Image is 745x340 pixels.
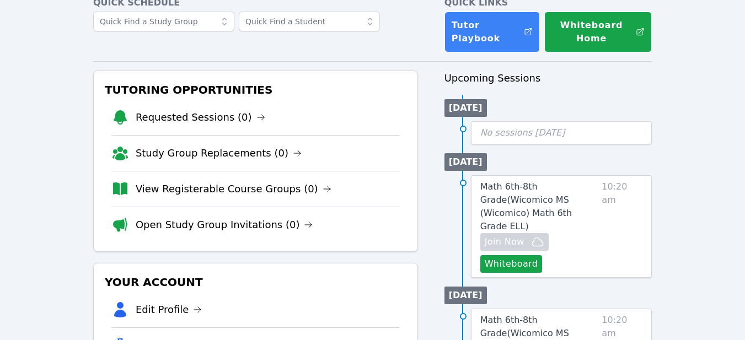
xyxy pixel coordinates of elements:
[602,180,642,273] span: 10:20 am
[480,181,572,231] span: Math 6th-8th Grade ( Wicomico MS (Wicomico) Math 6th Grade ELL )
[136,217,313,233] a: Open Study Group Invitations (0)
[93,12,234,31] input: Quick Find a Study Group
[136,302,202,317] a: Edit Profile
[136,110,265,125] a: Requested Sessions (0)
[480,255,543,273] button: Whiteboard
[103,272,409,292] h3: Your Account
[444,99,487,117] li: [DATE]
[485,235,524,249] span: Join Now
[480,180,598,233] a: Math 6th-8th Grade(Wicomico MS (Wicomico) Math 6th Grade ELL)
[444,287,487,304] li: [DATE]
[136,181,331,197] a: View Registerable Course Groups (0)
[444,153,487,171] li: [DATE]
[136,145,302,161] a: Study Group Replacements (0)
[480,127,565,138] span: No sessions [DATE]
[444,71,652,86] h3: Upcoming Sessions
[444,12,540,52] a: Tutor Playbook
[480,233,549,251] button: Join Now
[239,12,380,31] input: Quick Find a Student
[544,12,652,52] button: Whiteboard Home
[103,80,409,100] h3: Tutoring Opportunities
